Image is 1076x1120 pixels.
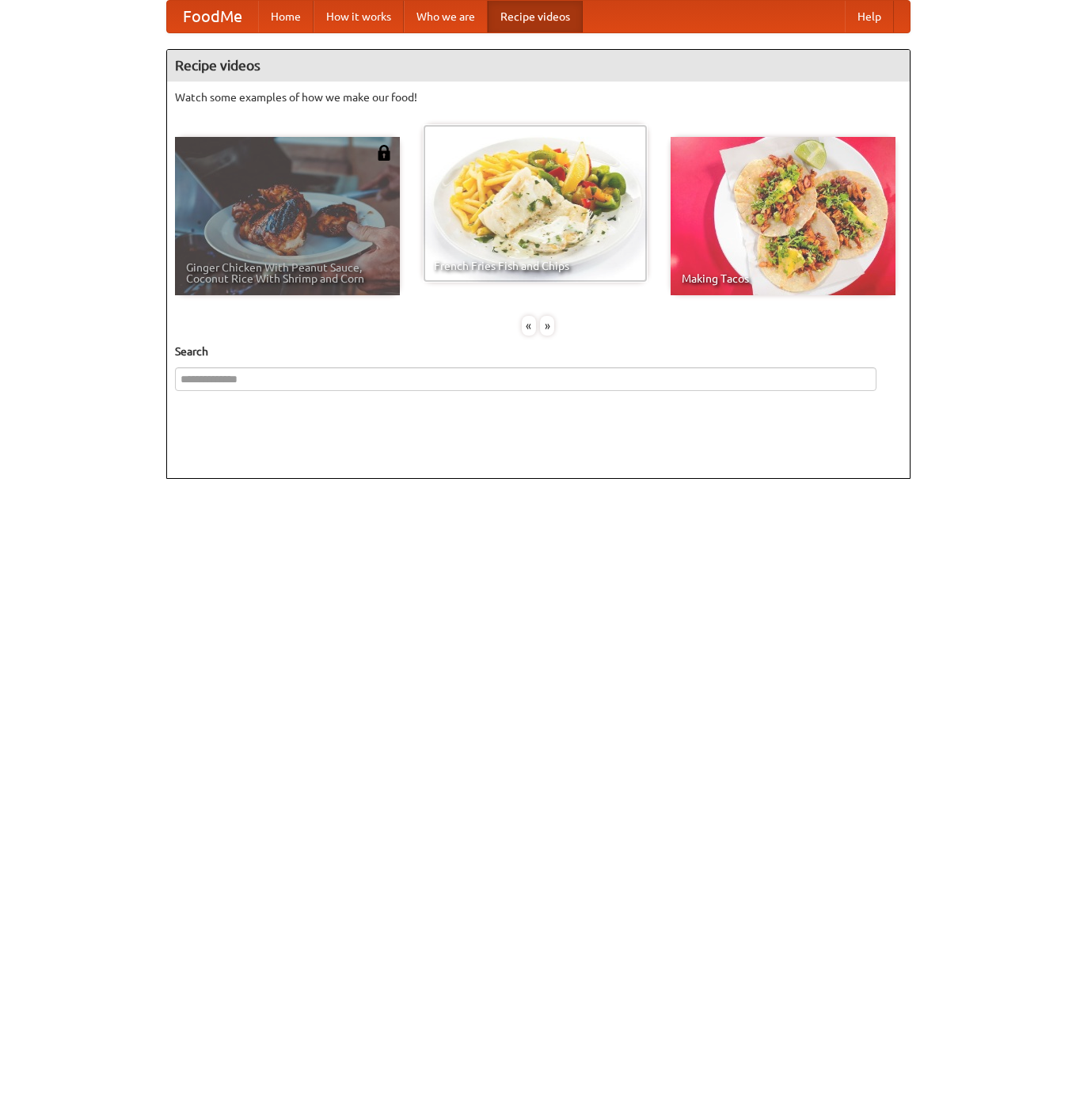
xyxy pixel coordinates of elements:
[404,1,488,32] a: Who we are
[682,273,884,284] span: Making Tacos
[671,137,895,295] a: Making Tacos
[423,124,648,283] a: French Fries Fish and Chips
[167,50,910,82] h4: Recipe videos
[434,260,637,271] span: French Fries Fish and Chips
[376,145,392,161] img: 483408.png
[258,1,314,32] a: Home
[175,89,902,105] p: Watch some examples of how we make our food!
[522,316,536,336] div: «
[167,1,258,32] a: FoodMe
[540,316,554,336] div: »
[845,1,894,32] a: Help
[314,1,404,32] a: How it works
[488,1,583,32] a: Recipe videos
[175,344,902,359] h5: Search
